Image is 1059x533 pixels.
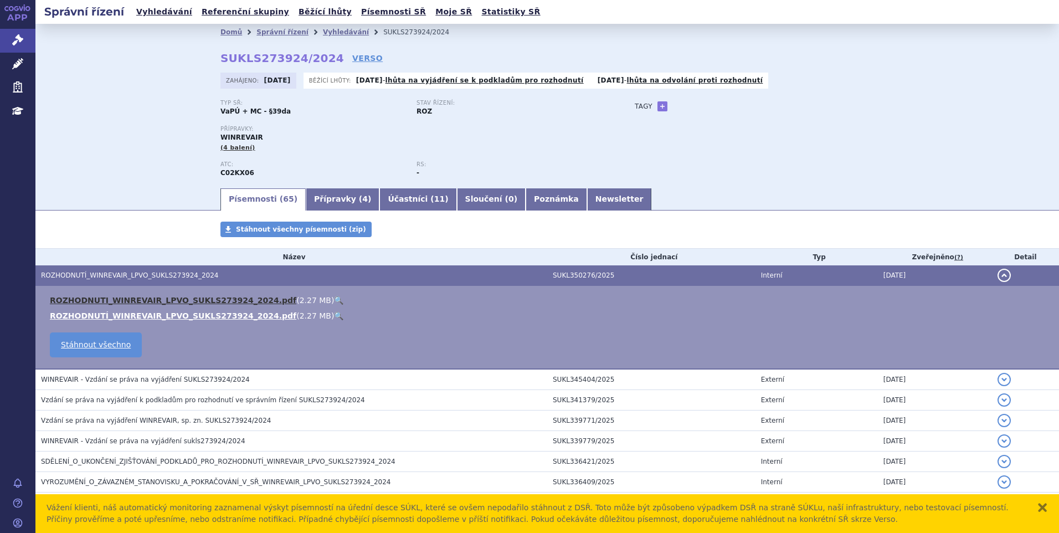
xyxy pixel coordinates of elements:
li: ( ) [50,295,1048,306]
a: Správní řízení [256,28,309,36]
td: [DATE] [878,411,992,431]
span: Externí [761,417,784,424]
abbr: (?) [954,254,963,262]
button: detail [998,373,1011,386]
a: Vyhledávání [133,4,196,19]
th: Číslo jednací [547,249,755,265]
span: SDĚLENÍ_O_UKONČENÍ_ZJIŠŤOVÁNÍ_PODKLADŮ_PRO_ROZHODNUTÍ_WINREVAIR_LPVO_SUKLS273924_2024 [41,458,395,465]
strong: ROZ [417,107,432,115]
a: Statistiky SŘ [478,4,543,19]
span: WINREVAIR [220,134,263,141]
td: SUKL336421/2025 [547,452,755,472]
li: SUKLS273924/2024 [383,24,464,40]
a: Moje SŘ [432,4,475,19]
button: detail [998,475,1011,489]
span: WINREVAIR - Vzdání se práva na vyjádření SUKLS273924/2024 [41,376,250,383]
span: 2.27 MB [300,311,331,320]
a: Přípravky (4) [306,188,379,211]
strong: [DATE] [598,76,624,84]
a: Písemnosti (65) [220,188,306,211]
button: zavřít [1037,502,1048,513]
span: 65 [283,194,294,203]
a: + [657,101,667,111]
span: Vzdání se práva na vyjádření WINREVAIR, sp. zn. SUKLS273924/2024 [41,417,271,424]
span: ROZHODNUTÍ_WINREVAIR_LPVO_SUKLS273924_2024 [41,271,218,279]
button: detail [998,434,1011,448]
p: - [356,76,584,85]
a: Newsletter [587,188,652,211]
td: SUKL350276/2025 [547,265,755,286]
th: Typ [755,249,878,265]
td: SUKL345404/2025 [547,369,755,390]
div: Vážení klienti, náš automatický monitoring zaznamenal výskyt písemností na úřední desce SÚKL, kte... [47,502,1026,525]
a: Písemnosti SŘ [358,4,429,19]
p: RS: [417,161,602,168]
strong: VaPÚ + MC - §39da [220,107,291,115]
td: [DATE] [878,452,992,472]
td: [DATE] [878,265,992,286]
span: Vzdání se práva na vyjádření k podkladům pro rozhodnutí ve správním řízení SUKLS273924/2024 [41,396,365,404]
li: ( ) [50,310,1048,321]
a: Stáhnout všechno [50,332,142,357]
td: SUKL336409/2025 [547,472,755,493]
a: 🔍 [334,311,343,320]
a: Stáhnout všechny písemnosti (zip) [220,222,372,237]
td: SUKL339779/2025 [547,431,755,452]
a: Účastníci (11) [379,188,456,211]
td: SUKL341379/2025 [547,390,755,411]
a: Sloučení (0) [457,188,526,211]
span: Interní [761,478,783,486]
h3: Tagy [635,100,652,113]
span: WINREVAIR - Vzdání se práva na vyjádření sukls273924/2024 [41,437,245,445]
span: Běžící lhůty: [309,76,353,85]
h2: Správní řízení [35,4,133,19]
a: Referenční skupiny [198,4,292,19]
strong: SUKLS273924/2024 [220,52,344,65]
th: Zveřejněno [878,249,992,265]
span: Externí [761,437,784,445]
a: Domů [220,28,242,36]
td: [DATE] [878,431,992,452]
a: ROZHODNUTÍ_WINREVAIR_LPVO_SUKLS273924_2024.pdf [50,311,296,320]
td: SUKL336519/2025 [547,493,755,513]
td: [DATE] [878,369,992,390]
span: 0 [508,194,514,203]
p: Typ SŘ: [220,100,405,106]
a: lhůta na vyjádření se k podkladům pro rozhodnutí [385,76,584,84]
span: Stáhnout všechny písemnosti (zip) [236,225,366,233]
span: Interní [761,271,783,279]
th: Název [35,249,547,265]
td: [DATE] [878,493,992,513]
strong: SOTATERCEPT [220,169,254,177]
a: 🔍 [334,296,343,305]
th: Detail [992,249,1059,265]
a: VERSO [352,53,383,64]
button: detail [998,414,1011,427]
p: Přípravky: [220,126,613,132]
span: (4 balení) [220,144,255,151]
a: Běžící lhůty [295,4,355,19]
span: 2.27 MB [300,296,331,305]
a: Poznámka [526,188,587,211]
span: Externí [761,396,784,404]
span: 11 [434,194,445,203]
span: Zahájeno: [226,76,261,85]
p: - [598,76,763,85]
strong: [DATE] [264,76,291,84]
button: detail [998,393,1011,407]
span: Interní [761,458,783,465]
span: VYROZUMĚNÍ_O_ZÁVAZNÉM_STANOVISKU_A_POKRAČOVÁNÍ_V_SŘ_WINREVAIR_LPVO_SUKLS273924_2024 [41,478,390,486]
a: ROZHODNUTI_WINREVAIR_LPVO_SUKLS273924_2024.pdf [50,296,296,305]
span: Externí [761,376,784,383]
a: lhůta na odvolání proti rozhodnutí [627,76,763,84]
p: ATC: [220,161,405,168]
td: [DATE] [878,472,992,493]
button: detail [998,269,1011,282]
td: [DATE] [878,390,992,411]
strong: - [417,169,419,177]
td: SUKL339771/2025 [547,411,755,431]
span: 4 [362,194,368,203]
p: Stav řízení: [417,100,602,106]
a: Vyhledávání [323,28,369,36]
strong: [DATE] [356,76,383,84]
